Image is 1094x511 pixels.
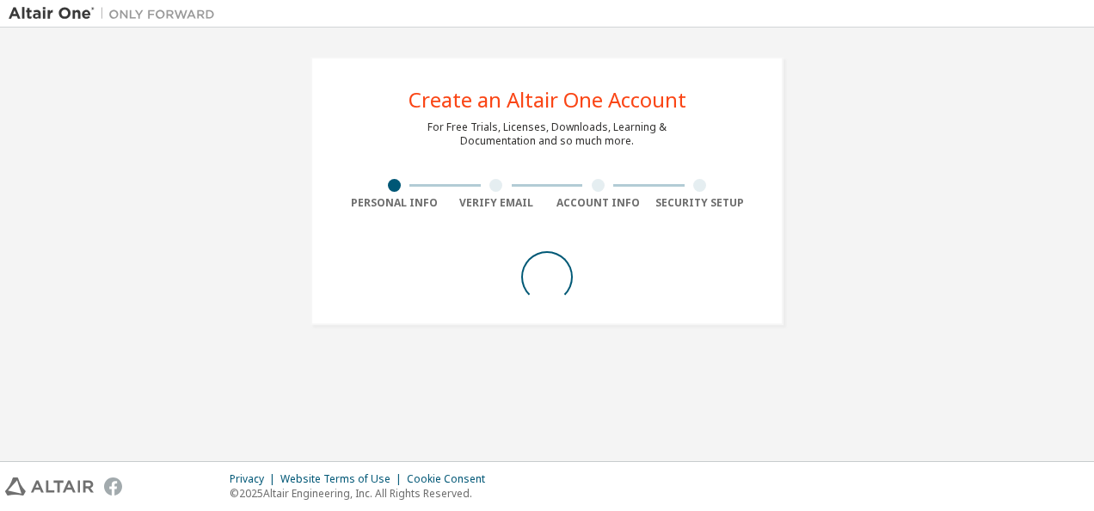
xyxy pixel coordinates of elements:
div: For Free Trials, Licenses, Downloads, Learning & Documentation and so much more. [427,120,667,148]
div: Personal Info [343,196,446,210]
div: Verify Email [446,196,548,210]
div: Website Terms of Use [280,472,407,486]
img: altair_logo.svg [5,477,94,496]
div: Privacy [230,472,280,486]
div: Create an Altair One Account [409,89,686,110]
img: facebook.svg [104,477,122,496]
img: Altair One [9,5,224,22]
div: Security Setup [649,196,752,210]
div: Account Info [547,196,649,210]
div: Cookie Consent [407,472,495,486]
p: © 2025 Altair Engineering, Inc. All Rights Reserved. [230,486,495,501]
